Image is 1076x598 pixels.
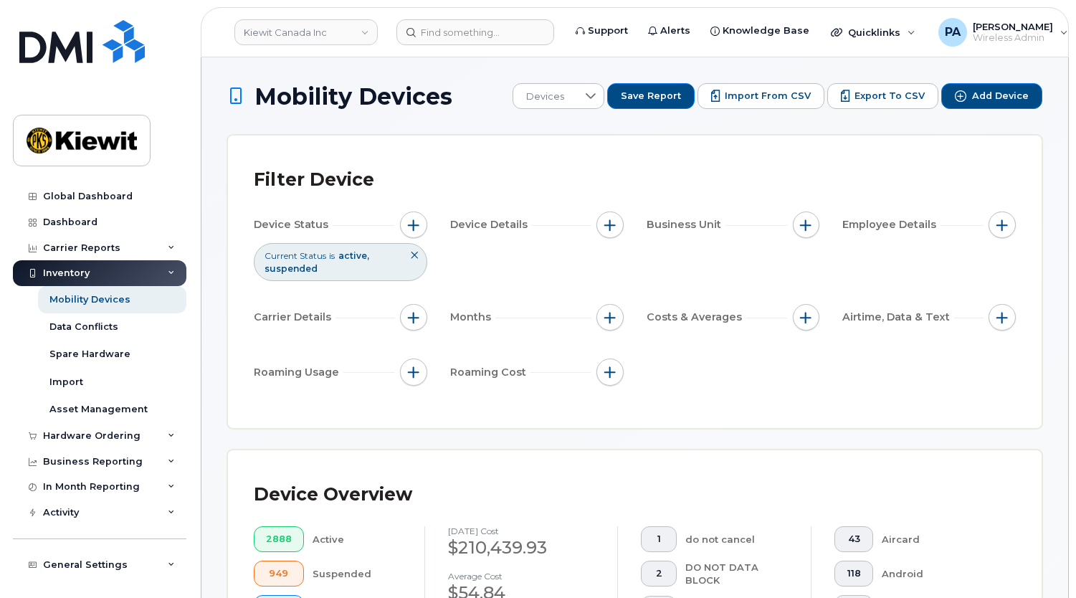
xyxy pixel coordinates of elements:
span: active [338,250,369,261]
div: Filter Device [254,161,374,199]
span: Import from CSV [725,90,811,103]
span: Airtime, Data & Text [842,310,954,325]
div: Active [313,526,401,552]
button: Save Report [607,83,695,109]
h4: Average cost [448,571,595,581]
span: 949 [266,568,292,579]
button: 1 [641,526,677,552]
span: suspended [265,263,318,274]
h4: [DATE] cost [448,526,595,536]
div: Android [882,561,993,587]
span: is [329,250,335,262]
button: 118 [834,561,874,587]
div: $210,439.93 [448,536,595,560]
span: 2888 [266,533,292,545]
span: 43 [847,533,862,545]
button: Export to CSV [827,83,938,109]
span: 1 [653,533,665,545]
span: 2 [653,568,665,579]
span: Current Status [265,250,326,262]
span: Business Unit [647,217,725,232]
span: Mobility Devices [254,84,452,109]
button: 43 [834,526,874,552]
span: Carrier Details [254,310,335,325]
span: Save Report [621,90,681,103]
span: Device Details [450,217,532,232]
iframe: Messenger Launcher [1014,536,1065,587]
span: Device Status [254,217,333,232]
span: Employee Details [842,217,941,232]
div: Suspended [313,561,401,587]
div: do not cancel [685,526,788,552]
span: Export to CSV [854,90,925,103]
span: Roaming Usage [254,365,343,380]
button: 949 [254,561,304,587]
button: 2 [641,561,677,587]
span: Devices [513,84,577,110]
div: Device Overview [254,476,412,513]
button: 2888 [254,526,304,552]
span: Months [450,310,495,325]
span: Roaming Cost [450,365,530,380]
span: 118 [847,568,862,579]
span: Costs & Averages [647,310,746,325]
div: Aircard [882,526,993,552]
button: Import from CSV [698,83,824,109]
span: Add Device [972,90,1029,103]
button: Add Device [941,83,1042,109]
div: DO NOT DATA BLOCK [685,561,788,587]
